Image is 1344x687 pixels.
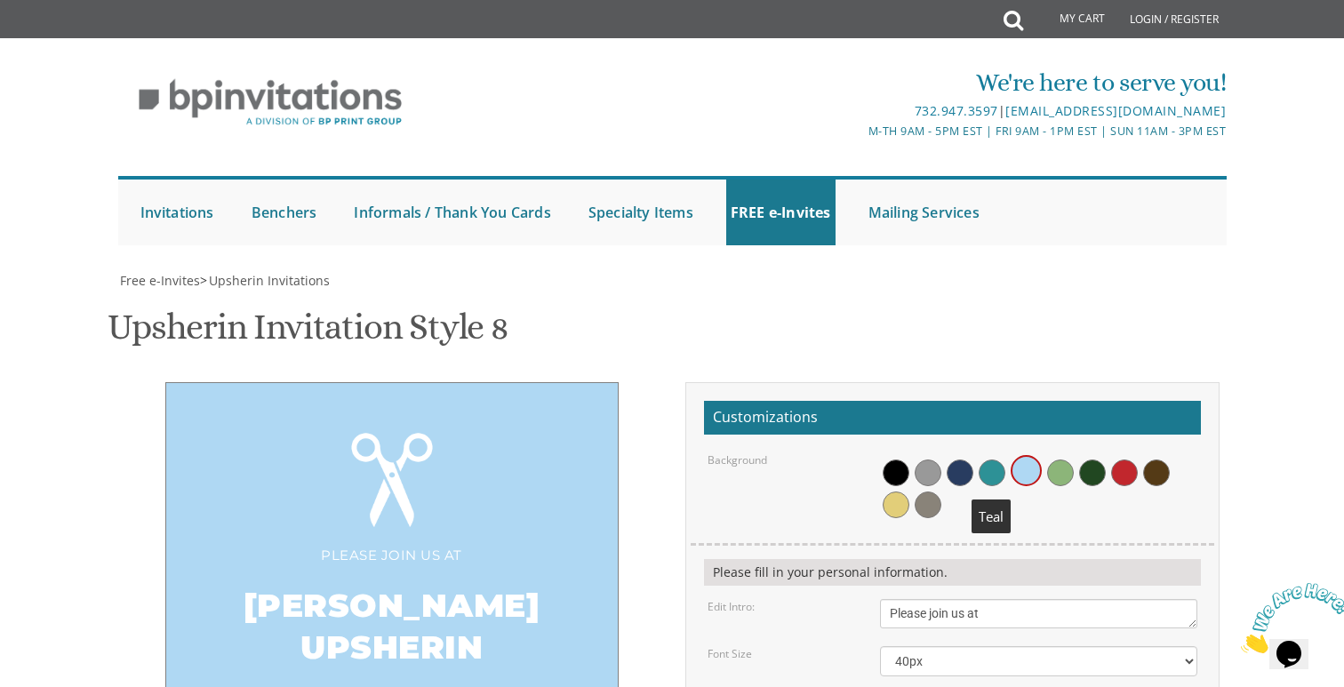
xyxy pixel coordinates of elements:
label: Background [708,452,767,467]
a: FREE e-Invites [726,180,836,245]
textarea: Please join us at [880,599,1198,628]
div: We're here to serve you! [488,65,1226,100]
img: Chat attention grabber [7,7,117,77]
label: Edit Intro: [708,599,755,614]
a: My Cart [1021,2,1117,37]
img: BP Invitation Loft [118,66,423,140]
a: [EMAIL_ADDRESS][DOMAIN_NAME] [1005,102,1226,119]
span: Upsherin Invitations [209,272,330,289]
div: | [488,100,1226,122]
h1: Upsherin Invitation Style 8 [108,308,508,360]
a: Invitations [136,180,219,245]
a: Upsherin Invitations [207,272,330,289]
div: Please join us at [202,543,582,567]
div: Please fill in your personal information. [704,559,1201,586]
a: Informals / Thank You Cards [349,180,555,245]
span: Free e-Invites [120,272,200,289]
h2: Customizations [704,401,1201,435]
a: Mailing Services [864,180,984,245]
a: 732.947.3597 [915,102,998,119]
iframe: chat widget [1234,576,1344,660]
a: Free e-Invites [118,272,200,289]
a: Specialty Items [584,180,698,245]
a: Benchers [247,180,322,245]
label: Font Size [708,646,752,661]
span: > [200,272,330,289]
div: M-Th 9am - 5pm EST | Fri 9am - 1pm EST | Sun 11am - 3pm EST [488,122,1226,140]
